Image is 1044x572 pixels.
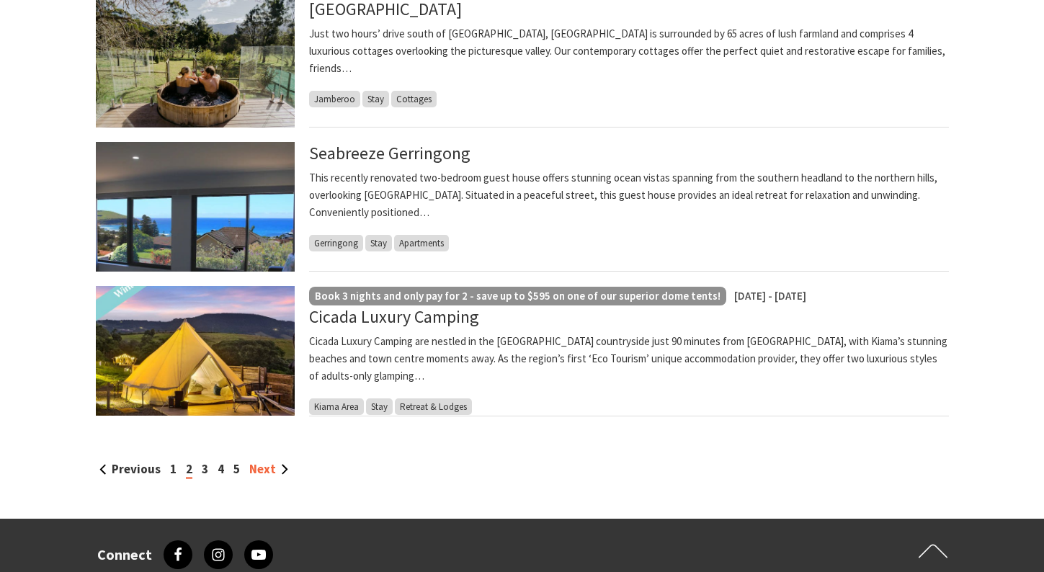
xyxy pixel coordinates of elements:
[734,289,806,303] span: [DATE] - [DATE]
[394,235,449,251] span: Apartments
[309,305,479,328] a: Cicada Luxury Camping
[218,461,224,477] a: 4
[309,169,949,221] p: This recently renovated two-bedroom guest house offers stunning ocean vistas spanning from the so...
[309,333,949,385] p: Cicada Luxury Camping are nestled in the [GEOGRAPHIC_DATA] countryside just 90 minutes from [GEOG...
[170,461,177,477] a: 1
[309,235,363,251] span: Gerringong
[96,142,295,272] img: View
[309,91,360,107] span: Jamberoo
[391,91,437,107] span: Cottages
[99,461,161,477] a: Previous
[362,91,389,107] span: Stay
[315,287,720,305] p: Book 3 nights and only pay for 2 - save up to $595 on one of our superior dome tents!
[233,461,240,477] a: 5
[395,398,472,415] span: Retreat & Lodges
[309,25,949,77] p: Just two hours’ drive south of [GEOGRAPHIC_DATA], [GEOGRAPHIC_DATA] is surrounded by 65 acres of ...
[309,398,364,415] span: Kiama Area
[366,398,393,415] span: Stay
[186,461,192,479] span: 2
[365,235,392,251] span: Stay
[249,461,288,477] a: Next
[97,546,152,563] h3: Connect
[309,142,470,164] a: Seabreeze Gerringong
[202,461,208,477] a: 3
